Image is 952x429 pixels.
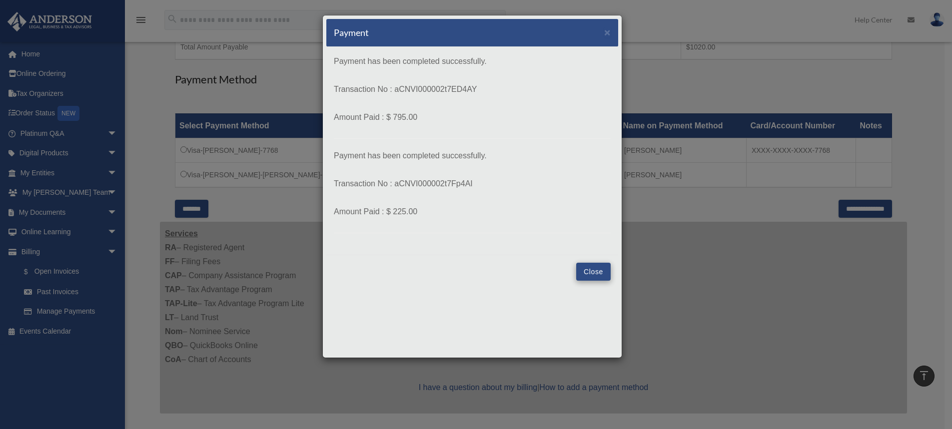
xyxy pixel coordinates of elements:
button: Close [604,27,611,37]
span: × [604,26,611,38]
p: Amount Paid : $ 225.00 [334,205,611,219]
p: Payment has been completed successfully. [334,149,611,163]
p: Transaction No : aCNVI000002t7ED4AY [334,82,611,96]
p: Payment has been completed successfully. [334,54,611,68]
button: Close [576,263,611,281]
p: Amount Paid : $ 795.00 [334,110,611,124]
p: Transaction No : aCNVI000002t7Fp4AI [334,177,611,191]
h5: Payment [334,26,369,39]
